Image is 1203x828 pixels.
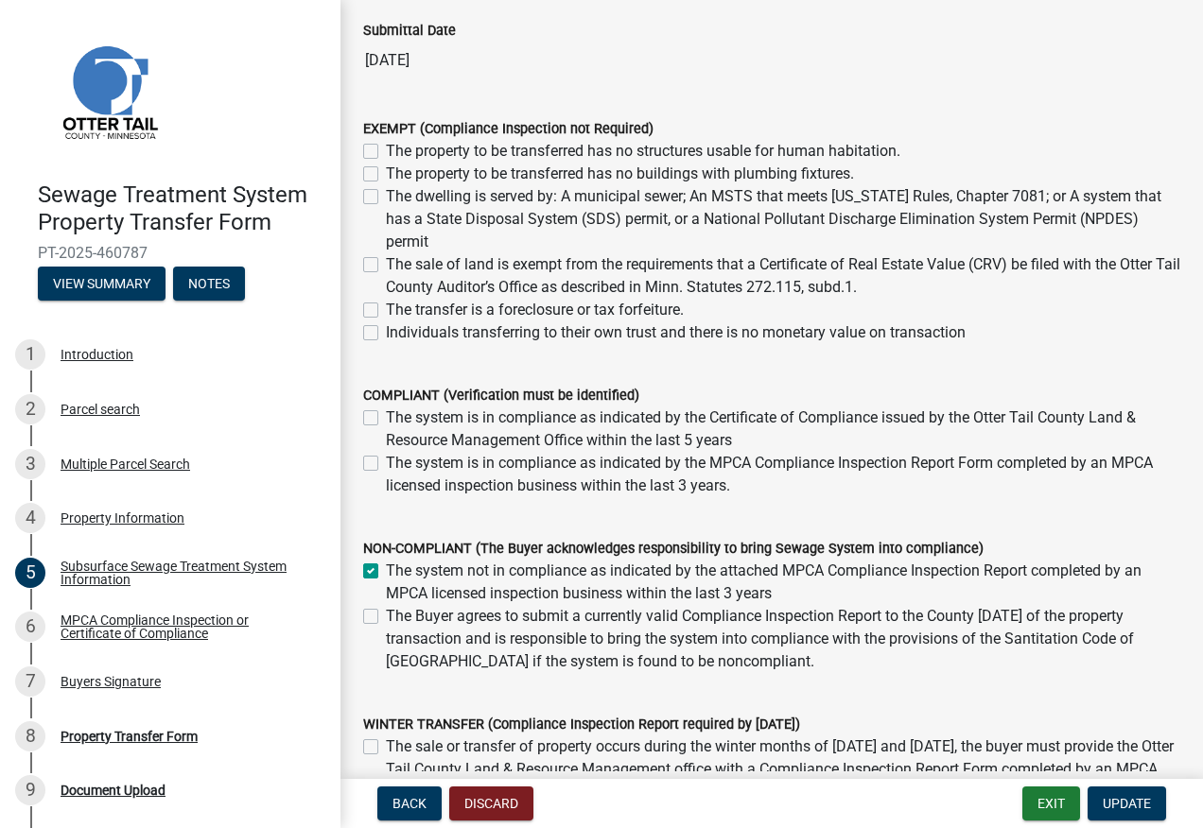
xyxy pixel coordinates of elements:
label: WINTER TRANSFER (Compliance Inspection Report required by [DATE]) [363,718,800,732]
div: 6 [15,612,45,642]
button: Notes [173,267,245,301]
span: PT-2025-460787 [38,244,303,262]
div: 5 [15,558,45,588]
h4: Sewage Treatment System Property Transfer Form [38,181,325,236]
label: The property to be transferred has no structures usable for human habitation. [386,140,900,163]
label: COMPLIANT (Verification must be identified) [363,389,639,403]
label: The dwelling is served by: A municipal sewer; An MSTS that meets [US_STATE] Rules, Chapter 7081; ... [386,185,1180,253]
div: 2 [15,394,45,424]
div: MPCA Compliance Inspection or Certificate of Compliance [61,613,310,640]
label: Individuals transferring to their own trust and there is no monetary value on transaction [386,321,966,344]
label: The transfer is a foreclosure or tax forfeiture. [386,299,684,321]
label: The system is in compliance as indicated by the MPCA Compliance Inspection Report Form completed ... [386,452,1180,497]
button: Exit [1022,786,1080,820]
label: The Buyer agrees to submit a currently valid Compliance Inspection Report to the County [DATE] of... [386,605,1180,673]
label: Submittal Date [363,25,456,38]
div: Property Transfer Form [61,730,198,743]
label: The property to be transferred has no buildings with plumbing fixtures. [386,163,854,185]
label: NON-COMPLIANT (The Buyer acknowledges responsibility to bring Sewage System into compliance) [363,543,984,556]
div: 3 [15,449,45,479]
img: Otter Tail County, Minnesota [38,20,180,162]
div: Buyers Signature [61,675,161,688]
div: Parcel search [61,403,140,416]
div: 9 [15,775,45,805]
div: Document Upload [61,784,166,797]
span: Update [1103,796,1151,811]
label: EXEMPT (Compliance Inspection not Required) [363,123,654,136]
wm-modal-confirm: Notes [173,277,245,292]
button: Discard [449,786,533,820]
label: The system is in compliance as indicated by the Certificate of Compliance issued by the Otter Tai... [386,406,1180,452]
button: Back [377,786,442,820]
label: The sale or transfer of property occurs during the winter months of [DATE] and [DATE], the buyer ... [386,735,1180,803]
label: The system not in compliance as indicated by the attached MPCA Compliance Inspection Report compl... [386,560,1180,605]
div: 8 [15,721,45,751]
div: 4 [15,503,45,533]
div: 1 [15,339,45,370]
button: Update [1088,786,1166,820]
div: Subsurface Sewage Treatment System Information [61,560,310,586]
wm-modal-confirm: Summary [38,277,166,292]
span: Back [392,796,427,811]
div: Property Information [61,511,184,525]
div: Introduction [61,348,133,361]
div: Multiple Parcel Search [61,457,190,471]
div: 7 [15,666,45,697]
button: View Summary [38,267,166,301]
label: The sale of land is exempt from the requirements that a Certificate of Real Estate Value (CRV) be... [386,253,1180,299]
